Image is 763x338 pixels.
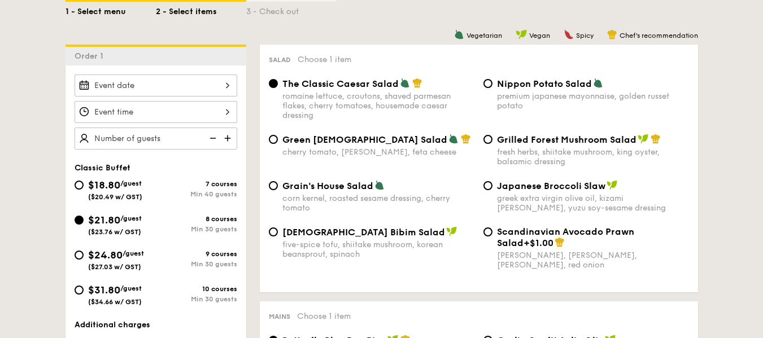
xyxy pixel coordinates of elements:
input: The Classic Caesar Saladromaine lettuce, croutons, shaved parmesan flakes, cherry tomatoes, house... [269,79,278,88]
div: 8 courses [156,215,237,223]
span: Vegan [529,32,550,39]
input: $18.80/guest($20.49 w/ GST)7 coursesMin 40 guests [75,181,84,190]
img: icon-vegetarian.fe4039eb.svg [400,78,410,88]
img: icon-reduce.1d2dbef1.svg [203,128,220,149]
input: Grilled Forest Mushroom Saladfresh herbs, shiitake mushroom, king oyster, balsamic dressing [483,135,492,144]
div: 7 courses [156,180,237,188]
span: +$1.00 [524,238,553,248]
div: 3 - Check out [246,2,337,17]
span: Order 1 [75,51,108,61]
img: icon-vegetarian.fe4039eb.svg [448,134,459,144]
div: cherry tomato, [PERSON_NAME], feta cheese [282,147,474,157]
div: Min 30 guests [156,295,237,303]
span: Scandinavian Avocado Prawn Salad [497,226,634,248]
span: Salad [269,56,291,64]
span: $24.80 [88,249,123,261]
span: ($27.03 w/ GST) [88,263,141,271]
span: [DEMOGRAPHIC_DATA] Bibim Salad [282,227,445,238]
img: icon-vegan.f8ff3823.svg [638,134,649,144]
div: 2 - Select items [156,2,246,17]
div: premium japanese mayonnaise, golden russet potato [497,91,689,111]
img: icon-vegetarian.fe4039eb.svg [374,180,385,190]
span: /guest [120,284,142,292]
div: romaine lettuce, croutons, shaved parmesan flakes, cherry tomatoes, housemade caesar dressing [282,91,474,120]
span: $31.80 [88,284,120,296]
div: five-spice tofu, shiitake mushroom, korean beansprout, spinach [282,240,474,259]
input: [DEMOGRAPHIC_DATA] Bibim Saladfive-spice tofu, shiitake mushroom, korean beansprout, spinach [269,227,278,236]
div: fresh herbs, shiitake mushroom, king oyster, balsamic dressing [497,147,689,166]
div: Min 30 guests [156,225,237,233]
img: icon-chef-hat.a58ddaea.svg [412,78,422,88]
input: Grain's House Saladcorn kernel, roasted sesame dressing, cherry tomato [269,181,278,190]
span: $18.80 [88,179,120,191]
input: $24.80/guest($27.03 w/ GST)9 coursesMin 30 guests [75,251,84,260]
input: Event time [75,101,237,123]
div: corn kernel, roasted sesame dressing, cherry tomato [282,194,474,213]
span: Grain's House Salad [282,181,373,191]
img: icon-vegan.f8ff3823.svg [446,226,457,236]
img: icon-chef-hat.a58ddaea.svg [607,29,617,39]
span: /guest [120,179,142,187]
div: Min 40 guests [156,190,237,198]
span: /guest [123,249,144,257]
span: Vegetarian [466,32,502,39]
span: Japanese Broccoli Slaw [497,181,605,191]
div: 9 courses [156,250,237,258]
img: icon-chef-hat.a58ddaea.svg [461,134,471,144]
input: Green [DEMOGRAPHIC_DATA] Saladcherry tomato, [PERSON_NAME], feta cheese [269,135,278,144]
img: icon-vegan.f8ff3823.svg [516,29,527,39]
img: icon-vegan.f8ff3823.svg [607,180,618,190]
span: ($20.49 w/ GST) [88,193,142,201]
span: ($23.76 w/ GST) [88,228,141,236]
span: /guest [120,214,142,222]
span: Spicy [576,32,594,39]
img: icon-add.58712e84.svg [220,128,237,149]
span: Classic Buffet [75,163,130,173]
div: greek extra virgin olive oil, kizami [PERSON_NAME], yuzu soy-sesame dressing [497,194,689,213]
span: Choose 1 item [298,55,351,64]
span: Green [DEMOGRAPHIC_DATA] Salad [282,134,447,145]
img: icon-spicy.37a8142b.svg [564,29,574,39]
input: Scandinavian Avocado Prawn Salad+$1.00[PERSON_NAME], [PERSON_NAME], [PERSON_NAME], red onion [483,227,492,236]
span: Chef's recommendation [620,32,698,39]
img: icon-chef-hat.a58ddaea.svg [651,134,661,144]
span: Choose 1 item [297,311,351,321]
div: Min 30 guests [156,260,237,268]
input: Event date [75,74,237,96]
img: icon-vegetarian.fe4039eb.svg [454,29,464,39]
input: Japanese Broccoli Slawgreek extra virgin olive oil, kizami [PERSON_NAME], yuzu soy-sesame dressing [483,181,492,190]
input: Number of guests [75,128,237,150]
span: ($34.66 w/ GST) [88,298,142,306]
span: The Classic Caesar Salad [282,78,399,89]
span: $21.80 [88,214,120,226]
span: Mains [269,313,290,321]
img: icon-chef-hat.a58ddaea.svg [555,237,565,247]
div: [PERSON_NAME], [PERSON_NAME], [PERSON_NAME], red onion [497,251,689,270]
input: $31.80/guest($34.66 w/ GST)10 coursesMin 30 guests [75,286,84,295]
div: 10 courses [156,285,237,293]
span: Grilled Forest Mushroom Salad [497,134,636,145]
div: 1 - Select menu [66,2,156,17]
span: Nippon Potato Salad [497,78,592,89]
div: Additional charges [75,319,237,331]
img: icon-vegetarian.fe4039eb.svg [593,78,603,88]
input: Nippon Potato Saladpremium japanese mayonnaise, golden russet potato [483,79,492,88]
input: $21.80/guest($23.76 w/ GST)8 coursesMin 30 guests [75,216,84,225]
